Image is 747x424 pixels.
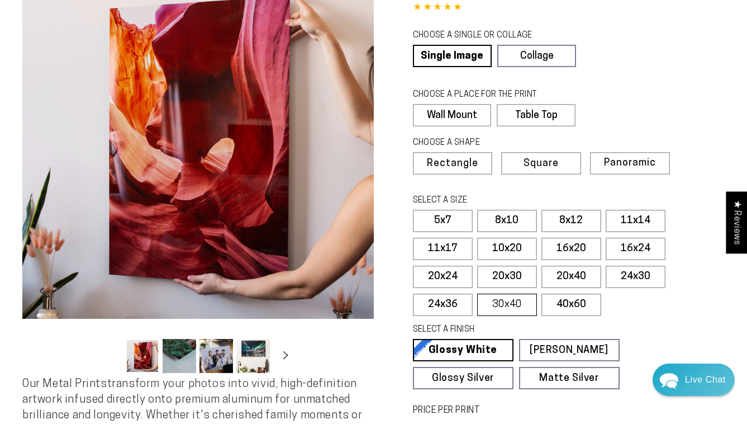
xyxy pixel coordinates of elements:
[413,339,513,361] a: Glossy White
[413,367,513,389] a: Glossy Silver
[413,238,473,260] label: 11x17
[497,104,575,126] label: Table Top
[606,266,665,288] label: 24x30
[653,364,735,396] div: Chat widget toggle
[413,137,567,149] legend: CHOOSE A SHAPE
[413,210,473,232] label: 5x7
[477,294,537,316] label: 30x40
[541,266,601,288] label: 20x40
[477,210,537,232] label: 8x10
[413,89,565,101] legend: CHOOSE A PLACE FOR THE PRINT
[606,238,665,260] label: 16x24
[413,294,473,316] label: 24x36
[413,45,492,67] a: Single Image
[413,404,725,417] label: PRICE PER PRINT
[477,238,537,260] label: 10x20
[477,266,537,288] label: 20x30
[497,45,576,67] a: Collage
[524,159,559,169] span: Square
[541,294,601,316] label: 40x60
[427,159,478,169] span: Rectangle
[236,339,270,373] button: Load image 4 in gallery view
[413,30,566,42] legend: CHOOSE A SINGLE OR COLLAGE
[541,210,601,232] label: 8x12
[413,266,473,288] label: 20x24
[126,339,159,373] button: Load image 1 in gallery view
[726,191,747,253] div: Click to open Judge.me floating reviews tab
[413,195,596,207] legend: SELECT A SIZE
[413,104,492,126] label: Wall Mount
[199,339,233,373] button: Load image 3 in gallery view
[685,364,726,396] div: Contact Us Directly
[163,339,196,373] button: Load image 2 in gallery view
[606,210,665,232] label: 11x14
[273,343,298,368] button: Slide right
[519,339,620,361] a: [PERSON_NAME]
[604,158,656,168] span: Panoramic
[98,343,122,368] button: Slide left
[519,367,620,389] a: Matte Silver
[541,238,601,260] label: 16x20
[413,324,596,336] legend: SELECT A FINISH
